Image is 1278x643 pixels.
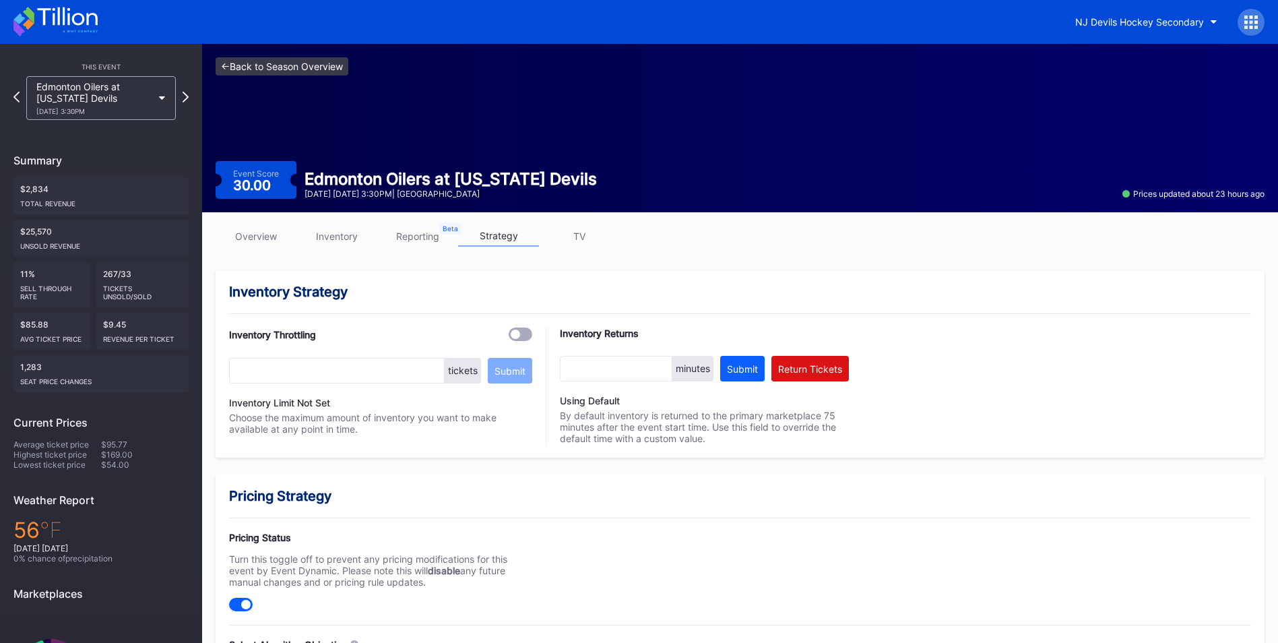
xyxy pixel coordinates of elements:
div: 56 [13,517,189,543]
div: $9.45 [96,313,189,350]
div: Return Tickets [778,363,842,375]
div: Using Default [560,395,849,406]
div: Total Revenue [20,194,182,208]
div: $85.88 [13,313,91,350]
strong: disable [428,565,460,576]
div: 1,283 [13,355,189,392]
div: By default inventory is returned to the primary marketplace 75 minutes after the event start time... [560,395,849,444]
div: $54.00 [101,460,189,470]
div: Turn this toggle off to prevent any pricing modifications for this event by Event Dynamic. Please... [229,553,532,588]
div: Average ticket price [13,439,101,450]
div: Highest ticket price [13,450,101,460]
div: $169.00 [101,450,189,460]
div: Revenue per ticket [103,330,183,343]
div: This Event [13,63,189,71]
div: Inventory Throttling [229,329,316,340]
button: NJ Devils Hockey Secondary [1065,9,1227,34]
div: Avg ticket price [20,330,84,343]
div: Prices updated about 23 hours ago [1122,189,1265,199]
a: inventory [296,226,377,247]
div: Summary [13,154,189,167]
div: [DATE] [DATE] [13,543,189,553]
div: Inventory Limit Not Set [229,397,532,408]
a: overview [216,226,296,247]
div: Weather Report [13,493,189,507]
div: Current Prices [13,416,189,429]
div: seat price changes [20,372,182,386]
div: Tickets Unsold/Sold [103,279,183,301]
div: 30.00 [233,179,274,192]
button: Return Tickets [771,356,849,381]
div: 11% [13,262,91,307]
div: Event Score [233,169,279,179]
div: $2,834 [13,177,189,214]
div: Edmonton Oilers at [US_STATE] Devils [305,169,597,189]
div: Lowest ticket price [13,460,101,470]
div: NJ Devils Hockey Secondary [1075,16,1204,28]
div: Submit [727,363,758,375]
div: [DATE] [DATE] 3:30PM | [GEOGRAPHIC_DATA] [305,189,597,199]
div: Pricing Strategy [229,488,1251,504]
div: Inventory Strategy [229,284,1251,300]
div: $95.77 [101,439,189,450]
div: 267/33 [96,262,189,307]
a: <-Back to Season Overview [216,57,348,75]
a: reporting [377,226,458,247]
div: minutes [672,356,713,381]
button: Submit [488,358,532,384]
div: [DATE] 3:30PM [36,107,152,115]
span: ℉ [40,517,62,543]
div: Unsold Revenue [20,237,182,250]
button: Submit [720,356,765,381]
div: Inventory Returns [560,328,849,339]
div: Submit [494,365,525,377]
div: 0 % chance of precipitation [13,553,189,563]
div: Choose the maximum amount of inventory you want to make available at any point in time. [229,412,532,435]
div: Edmonton Oilers at [US_STATE] Devils [36,81,152,115]
div: Pricing Status [229,532,532,543]
div: tickets [445,358,481,384]
div: $25,570 [13,220,189,257]
a: TV [539,226,620,247]
div: Marketplaces [13,587,189,601]
div: Sell Through Rate [20,279,84,301]
a: strategy [458,226,539,247]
